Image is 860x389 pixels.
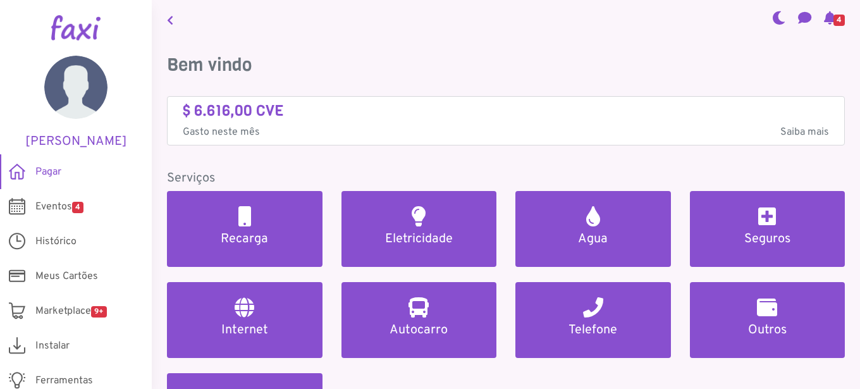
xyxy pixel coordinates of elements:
span: Marketplace [35,304,107,319]
span: Meus Cartões [35,269,98,284]
span: Saiba mais [780,125,829,140]
h5: Internet [182,323,307,338]
span: 4 [833,15,845,26]
a: Telefone [515,282,671,358]
a: Autocarro [341,282,497,358]
h5: Autocarro [357,323,482,338]
a: Eletricidade [341,191,497,267]
h4: $ 6.616,00 CVE [183,102,829,120]
h5: [PERSON_NAME] [19,134,133,149]
a: Recarga [167,191,322,267]
a: $ 6.616,00 CVE Gasto neste mêsSaiba mais [183,102,829,140]
a: Outros [690,282,845,358]
h5: Outros [705,323,830,338]
h5: Agua [531,232,656,247]
h5: Recarga [182,232,307,247]
span: Histórico [35,234,77,249]
span: Instalar [35,338,70,354]
span: Pagar [35,164,61,180]
a: [PERSON_NAME] [19,56,133,149]
h5: Serviços [167,171,845,186]
a: Agua [515,191,671,267]
h5: Eletricidade [357,232,482,247]
h3: Bem vindo [167,54,845,76]
span: 9+ [91,306,107,318]
span: Ferramentas [35,373,93,388]
a: Seguros [690,191,845,267]
p: Gasto neste mês [183,125,829,140]
span: 4 [72,202,83,213]
h5: Telefone [531,323,656,338]
h5: Seguros [705,232,830,247]
a: Internet [167,282,322,358]
span: Eventos [35,199,83,214]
